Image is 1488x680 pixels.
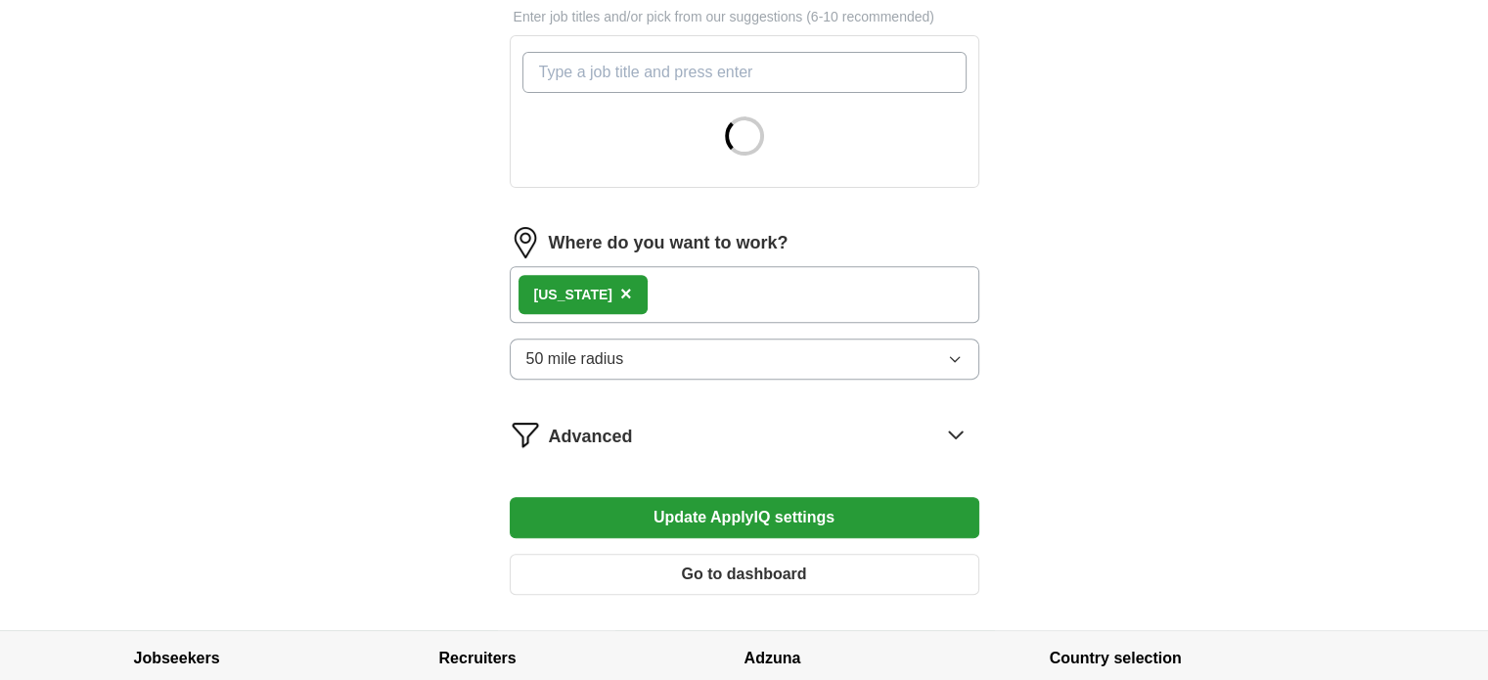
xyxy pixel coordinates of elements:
[510,227,541,258] img: location.png
[510,554,979,595] button: Go to dashboard
[510,419,541,450] img: filter
[549,230,789,256] label: Where do you want to work?
[510,7,979,27] p: Enter job titles and/or pick from our suggestions (6-10 recommended)
[549,424,633,450] span: Advanced
[620,283,632,304] span: ×
[510,497,979,538] button: Update ApplyIQ settings
[522,52,967,93] input: Type a job title and press enter
[526,347,624,371] span: 50 mile radius
[620,280,632,309] button: ×
[510,339,979,380] button: 50 mile radius
[534,285,612,305] div: [US_STATE]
